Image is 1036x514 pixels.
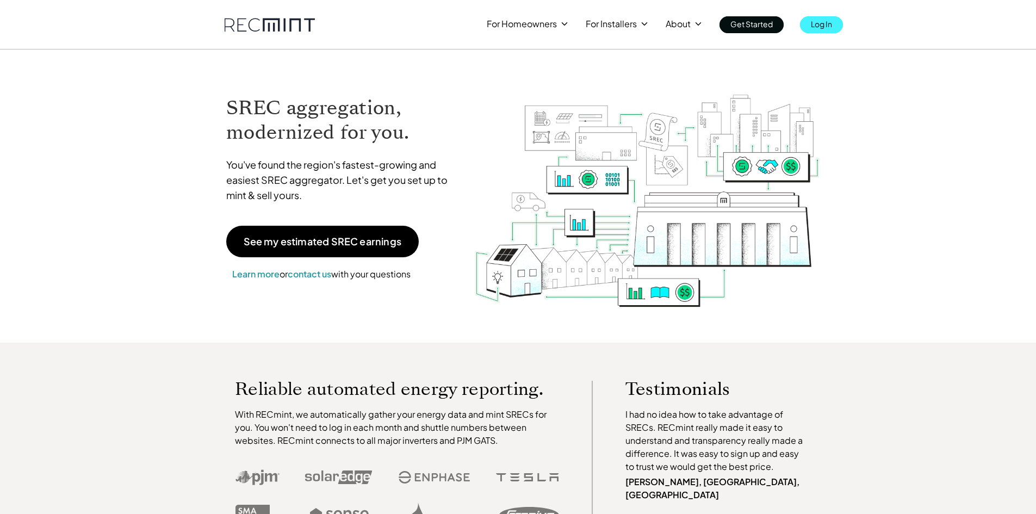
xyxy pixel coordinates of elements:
[586,16,637,32] p: For Installers
[625,381,787,397] p: Testimonials
[719,16,784,33] a: Get Started
[730,16,773,32] p: Get Started
[811,16,832,32] p: Log In
[800,16,843,33] a: Log In
[244,237,401,246] p: See my estimated SREC earnings
[625,408,808,473] p: I had no idea how to take advantage of SRECs. RECmint really made it easy to understand and trans...
[487,16,557,32] p: For Homeowners
[226,267,417,281] p: or with your questions
[474,66,821,310] img: RECmint value cycle
[235,381,559,397] p: Reliable automated energy reporting.
[226,226,419,257] a: See my estimated SREC earnings
[226,157,458,203] p: You've found the region's fastest-growing and easiest SREC aggregator. Let's get you set up to mi...
[666,16,691,32] p: About
[226,96,458,145] h1: SREC aggregation, modernized for you.
[235,408,559,447] p: With RECmint, we automatically gather your energy data and mint SRECs for you. You won't need to ...
[288,268,331,280] a: contact us
[625,475,808,501] p: [PERSON_NAME], [GEOGRAPHIC_DATA], [GEOGRAPHIC_DATA]
[232,268,280,280] a: Learn more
